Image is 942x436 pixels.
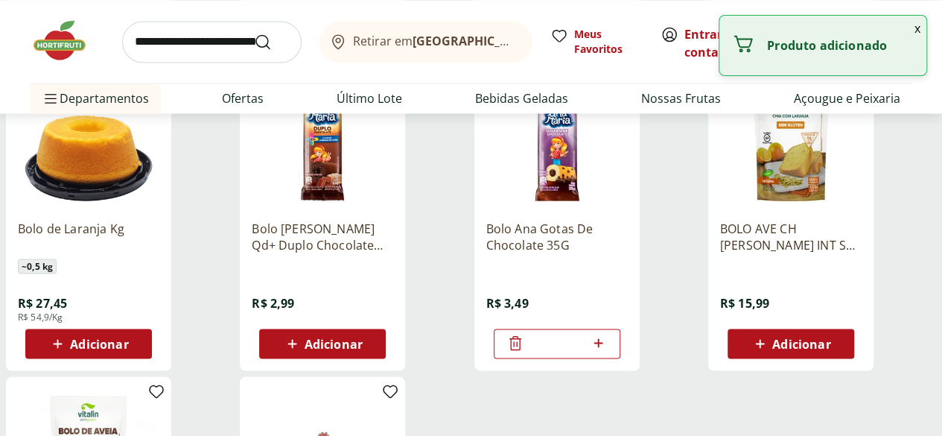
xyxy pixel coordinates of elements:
img: BOLO AVE CH LARA INT S GLU VITALIN 300G [720,66,862,208]
img: Bolo Ana Maria Qd+ Duplo Chocolate 35G [252,66,393,208]
b: [GEOGRAPHIC_DATA]/[GEOGRAPHIC_DATA] [413,33,663,49]
span: Adicionar [305,338,363,350]
a: Açougue e Peixaria [794,89,900,107]
a: Entrar [684,26,722,42]
input: search [122,21,302,63]
a: Ofertas [222,89,264,107]
span: R$ 54,9/Kg [18,311,63,323]
span: ou [684,25,751,61]
button: Fechar notificação [908,16,926,41]
span: ~ 0,5 kg [18,259,57,274]
span: Departamentos [42,80,149,116]
p: Produto adicionado [767,38,914,53]
button: Adicionar [25,329,152,358]
button: Adicionar [728,329,854,358]
a: Meus Favoritos [550,27,643,57]
a: Bolo de Laranja Kg [18,220,159,253]
img: Bolo de Laranja Kg [18,66,159,208]
a: Criar conta [684,26,766,60]
span: R$ 27,45 [18,294,67,311]
a: Bolo [PERSON_NAME] Qd+ Duplo Chocolate 35G [252,220,393,253]
span: Meus Favoritos [574,27,643,57]
span: Adicionar [772,338,830,350]
a: Bebidas Geladas [475,89,568,107]
span: R$ 2,99 [252,294,294,311]
img: Hortifruti [30,18,104,63]
button: Submit Search [254,33,290,51]
button: Adicionar [259,329,386,358]
span: Adicionar [70,338,128,350]
button: Retirar em[GEOGRAPHIC_DATA]/[GEOGRAPHIC_DATA] [319,21,532,63]
span: R$ 3,49 [486,294,529,311]
a: BOLO AVE CH [PERSON_NAME] INT S GLU VITALIN 300G [720,220,862,253]
button: Menu [42,80,60,116]
a: Último Lote [337,89,402,107]
img: Bolo Ana Gotas De Chocolate 35G [486,66,628,208]
a: Bolo Ana Gotas De Chocolate 35G [486,220,628,253]
a: Nossas Frutas [641,89,721,107]
span: Retirar em [353,34,518,48]
span: R$ 15,99 [720,294,769,311]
